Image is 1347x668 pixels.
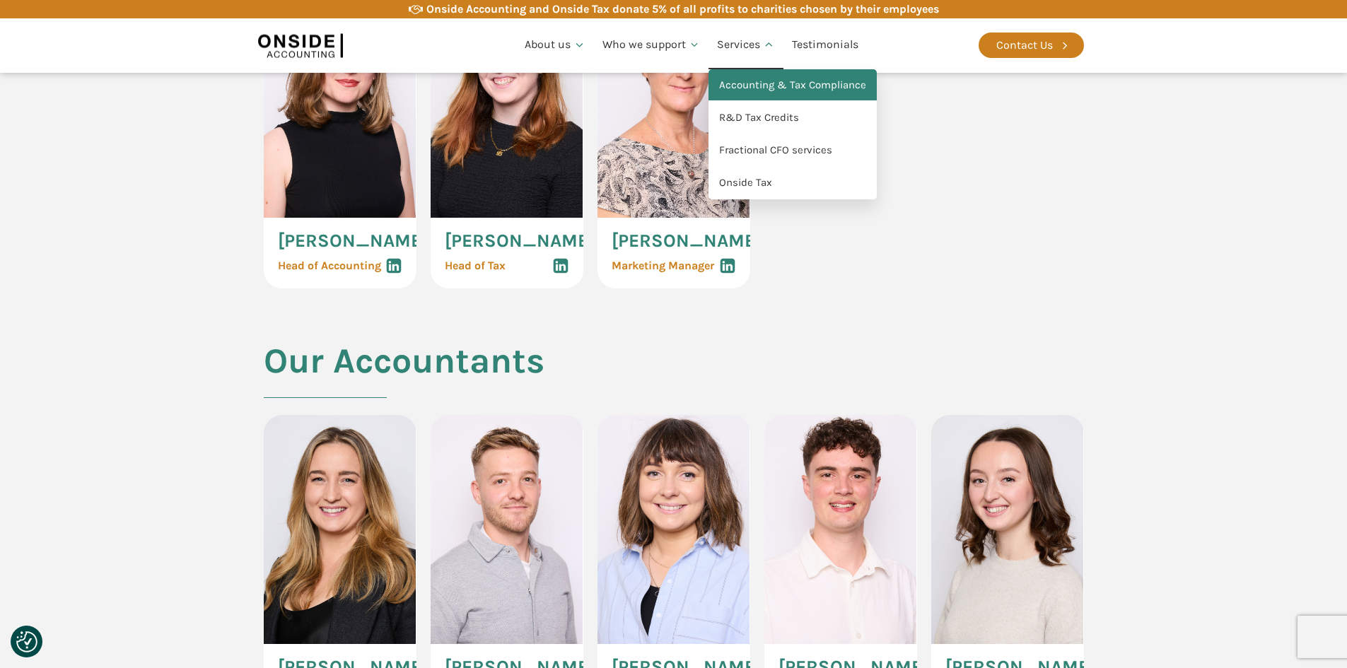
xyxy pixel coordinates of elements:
[16,631,37,652] img: Revisit consent button
[709,167,877,199] a: Onside Tax
[709,102,877,134] a: R&D Tax Credits
[996,36,1053,54] div: Contact Us
[516,21,594,69] a: About us
[258,29,343,61] img: Onside Accounting
[278,260,381,271] span: Head of Accounting
[264,341,544,415] h2: Our Accountants
[445,232,595,250] span: [PERSON_NAME]
[594,21,709,69] a: Who we support
[979,33,1084,58] a: Contact Us
[709,69,877,102] a: Accounting & Tax Compliance
[709,134,877,167] a: Fractional CFO services
[612,232,762,250] span: [PERSON_NAME]
[16,631,37,652] button: Consent Preferences
[445,260,506,271] span: Head of Tax
[709,21,783,69] a: Services
[783,21,867,69] a: Testimonials
[612,260,714,271] span: Marketing Manager
[278,232,428,250] span: [PERSON_NAME]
